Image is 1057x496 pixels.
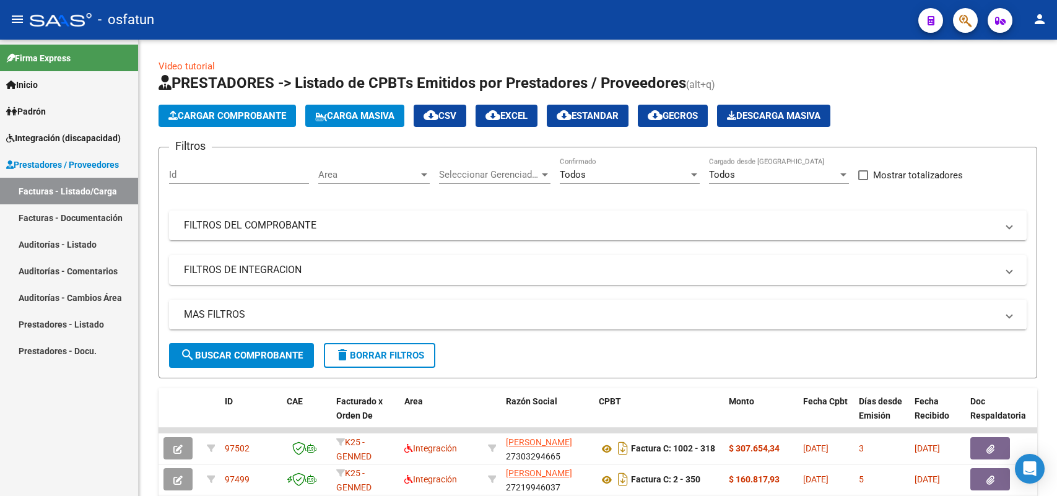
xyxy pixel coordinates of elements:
mat-icon: delete [335,347,350,362]
span: CPBT [599,396,621,406]
span: ID [225,396,233,406]
span: [PERSON_NAME] [506,437,572,447]
datatable-header-cell: Facturado x Orden De [331,388,399,443]
span: Fecha Cpbt [803,396,848,406]
button: Borrar Filtros [324,343,435,368]
span: Integración [404,474,457,484]
button: Estandar [547,105,629,127]
span: Integración (discapacidad) [6,131,121,145]
span: 3 [859,443,864,453]
button: EXCEL [476,105,537,127]
span: [DATE] [803,474,829,484]
datatable-header-cell: Razón Social [501,388,594,443]
span: - osfatun [98,6,154,33]
button: Carga Masiva [305,105,404,127]
button: CSV [414,105,466,127]
span: [DATE] [803,443,829,453]
span: Seleccionar Gerenciador [439,169,539,180]
span: Buscar Comprobante [180,350,303,361]
span: [DATE] [915,474,940,484]
datatable-header-cell: Fecha Cpbt [798,388,854,443]
mat-icon: menu [10,12,25,27]
datatable-header-cell: CPBT [594,388,724,443]
span: Razón Social [506,396,557,406]
button: Buscar Comprobante [169,343,314,368]
span: EXCEL [485,110,528,121]
app-download-masive: Descarga masiva de comprobantes (adjuntos) [717,105,830,127]
strong: Factura C: 2 - 350 [631,475,700,485]
span: Borrar Filtros [335,350,424,361]
span: 97502 [225,443,250,453]
span: Gecros [648,110,698,121]
span: Días desde Emisión [859,396,902,420]
span: 97499 [225,474,250,484]
span: Carga Masiva [315,110,394,121]
span: Prestadores / Proveedores [6,158,119,172]
span: [PERSON_NAME] [506,468,572,478]
div: 27219946037 [506,466,589,492]
mat-panel-title: FILTROS DE INTEGRACION [184,263,997,277]
datatable-header-cell: Días desde Emisión [854,388,910,443]
mat-panel-title: MAS FILTROS [184,308,997,321]
span: Mostrar totalizadores [873,168,963,183]
datatable-header-cell: Fecha Recibido [910,388,965,443]
span: Firma Express [6,51,71,65]
span: 5 [859,474,864,484]
span: CSV [424,110,456,121]
span: Area [318,169,419,180]
div: Open Intercom Messenger [1015,454,1045,484]
mat-expansion-panel-header: MAS FILTROS [169,300,1027,329]
span: Todos [709,169,735,180]
span: Estandar [557,110,619,121]
strong: $ 307.654,34 [729,443,780,453]
button: Descarga Masiva [717,105,830,127]
span: Inicio [6,78,38,92]
span: Todos [560,169,586,180]
datatable-header-cell: Doc Respaldatoria [965,388,1040,443]
strong: $ 160.817,93 [729,474,780,484]
mat-expansion-panel-header: FILTROS DE INTEGRACION [169,255,1027,285]
span: Integración [404,443,457,453]
span: Doc Respaldatoria [970,396,1026,420]
span: Facturado x Orden De [336,396,383,420]
h3: Filtros [169,137,212,155]
span: Monto [729,396,754,406]
datatable-header-cell: Monto [724,388,798,443]
strong: Factura C: 1002 - 318 [631,444,715,454]
i: Descargar documento [615,438,631,458]
span: K25 - GENMED [336,468,372,492]
span: PRESTADORES -> Listado de CPBTs Emitidos por Prestadores / Proveedores [159,74,686,92]
mat-icon: cloud_download [424,108,438,123]
mat-icon: search [180,347,195,362]
div: 27303294665 [506,435,589,461]
span: (alt+q) [686,79,715,90]
span: Fecha Recibido [915,396,949,420]
button: Cargar Comprobante [159,105,296,127]
button: Gecros [638,105,708,127]
span: Cargar Comprobante [168,110,286,121]
mat-icon: cloud_download [485,108,500,123]
mat-icon: cloud_download [557,108,572,123]
i: Descargar documento [615,469,631,489]
mat-icon: person [1032,12,1047,27]
span: Descarga Masiva [727,110,820,121]
a: Video tutorial [159,61,215,72]
span: Area [404,396,423,406]
span: [DATE] [915,443,940,453]
mat-panel-title: FILTROS DEL COMPROBANTE [184,219,997,232]
datatable-header-cell: Area [399,388,483,443]
span: Padrón [6,105,46,118]
mat-expansion-panel-header: FILTROS DEL COMPROBANTE [169,211,1027,240]
datatable-header-cell: ID [220,388,282,443]
span: K25 - GENMED [336,437,372,461]
span: CAE [287,396,303,406]
datatable-header-cell: CAE [282,388,331,443]
mat-icon: cloud_download [648,108,663,123]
